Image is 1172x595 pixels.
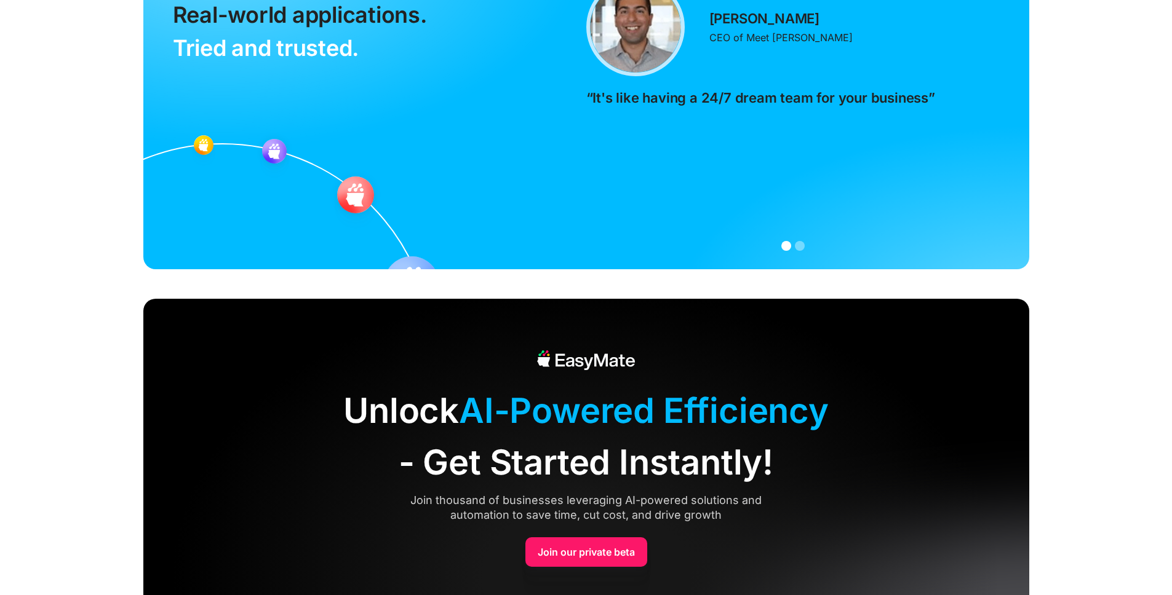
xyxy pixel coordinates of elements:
span: Tried and trusted. [173,34,359,61]
span: AI-Powered Efficiency [459,390,829,431]
p: “It's like having a 24/7 dream team for your business” [586,89,935,107]
div: Join thousand of businesses leveraging AI-powered solutions and automation to save time, cut cost... [386,493,786,522]
p: CEO of Meet [PERSON_NAME] [709,30,853,45]
p: [PERSON_NAME] [709,9,819,28]
a: Join our private beta [525,537,647,567]
div: Show slide 1 of 2 [781,241,791,251]
div: Unlock [158,385,1015,488]
span: - Get Started Instantly! [399,436,773,488]
div: Show slide 2 of 2 [795,241,805,251]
